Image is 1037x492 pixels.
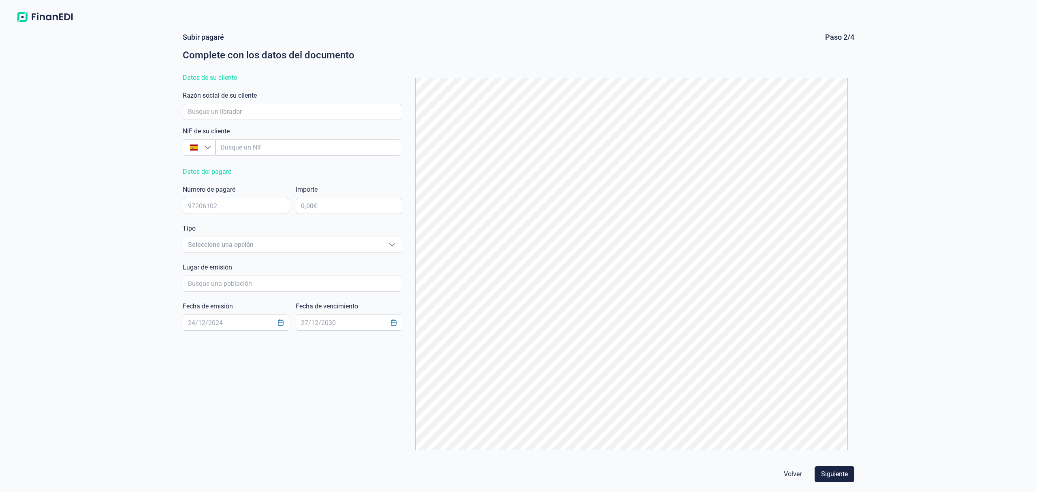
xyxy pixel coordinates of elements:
input: Busque un librador [183,104,402,120]
label: Número de pagaré [183,185,235,195]
label: Fecha de vencimiento [296,302,358,311]
input: Busque una población [183,276,402,292]
button: Choose Date [273,315,288,330]
div: Seleccione una opción [382,237,402,252]
input: 27/12/2030 [296,314,402,331]
label: Lugar de emisión [183,263,232,272]
label: Tipo [183,224,196,233]
label: Razón social de su cliente [183,91,257,101]
div: Complete con los datos del documento [183,49,855,62]
div: Datos de su cliente [183,71,402,84]
button: Volver [777,466,808,482]
div: Subir pagaré [183,32,224,42]
input: 0,00€ [296,198,402,214]
div: Paso 2/4 [825,32,854,42]
input: Busque un NIF [216,139,402,156]
button: Choose Date [386,315,401,330]
div: Busque un NIF [205,140,216,155]
img: Logo de aplicación [13,10,77,24]
span: Volver [784,469,802,479]
input: 24/12/2024 [183,314,289,331]
span: Siguiente [821,469,848,479]
img: PDF Viewer [415,78,848,450]
img: ES [190,143,198,151]
label: NIF de su cliente [183,126,230,136]
button: Siguiente [815,466,854,482]
label: Importe [296,185,318,195]
label: Fecha de emisión [183,302,233,311]
input: 97206102 [183,198,289,214]
span: Seleccione una opción [183,237,382,252]
div: Datos del pagaré [183,165,402,178]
